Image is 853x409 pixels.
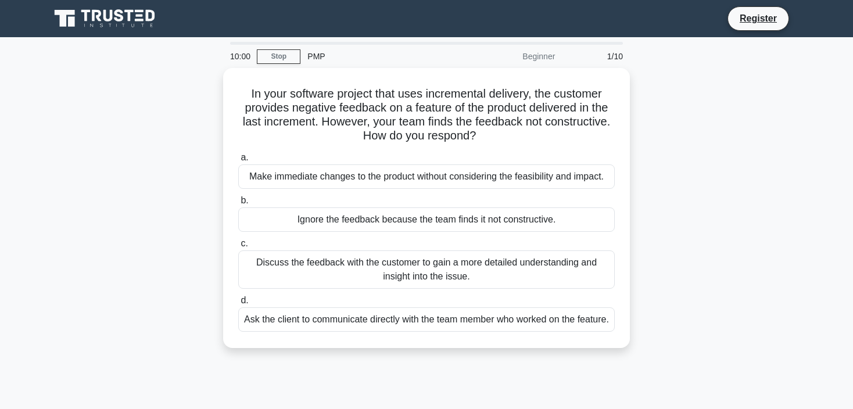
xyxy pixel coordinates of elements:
a: Stop [257,49,300,64]
span: c. [241,238,248,248]
div: PMP [300,45,460,68]
div: Beginner [460,45,562,68]
div: Ignore the feedback because the team finds it not constructive. [238,207,615,232]
div: 10:00 [223,45,257,68]
a: Register [733,11,784,26]
div: Make immediate changes to the product without considering the feasibility and impact. [238,164,615,189]
div: Discuss the feedback with the customer to gain a more detailed understanding and insight into the... [238,250,615,289]
div: Ask the client to communicate directly with the team member who worked on the feature. [238,307,615,332]
div: 1/10 [562,45,630,68]
h5: In your software project that uses incremental delivery, the customer provides negative feedback ... [237,87,616,143]
span: b. [241,195,248,205]
span: a. [241,152,248,162]
span: d. [241,295,248,305]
